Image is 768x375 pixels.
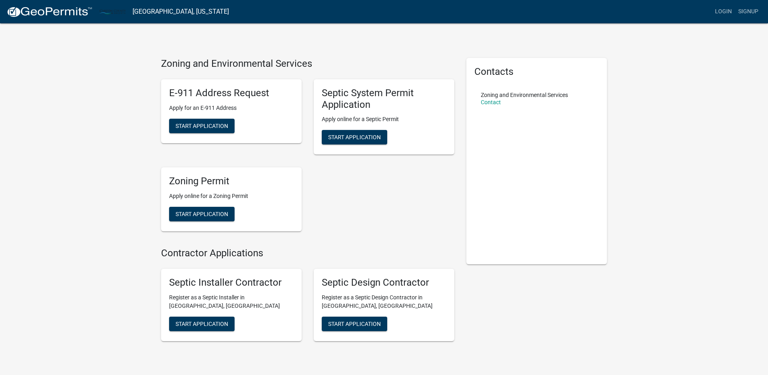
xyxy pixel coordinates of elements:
span: Start Application [176,211,228,217]
span: Start Application [328,320,381,327]
button: Start Application [169,207,235,221]
p: Apply for an E-911 Address [169,104,294,112]
h4: Contractor Applications [161,247,454,259]
button: Start Application [169,317,235,331]
wm-workflow-list-section: Contractor Applications [161,247,454,348]
a: Login [712,4,735,19]
button: Start Application [322,317,387,331]
span: Start Application [176,320,228,327]
p: Register as a Septic Design Contractor in [GEOGRAPHIC_DATA], [GEOGRAPHIC_DATA] [322,293,446,310]
span: Start Application [176,122,228,129]
h5: Zoning Permit [169,175,294,187]
h5: Septic System Permit Application [322,87,446,111]
span: Start Application [328,134,381,140]
p: Apply online for a Zoning Permit [169,192,294,200]
button: Start Application [322,130,387,144]
a: [GEOGRAPHIC_DATA], [US_STATE] [133,5,229,19]
p: Register as a Septic Installer in [GEOGRAPHIC_DATA], [GEOGRAPHIC_DATA] [169,293,294,310]
p: Apply online for a Septic Permit [322,115,446,124]
p: Zoning and Environmental Services [481,92,568,98]
h4: Zoning and Environmental Services [161,58,454,70]
h5: Contacts [474,66,599,78]
a: Contact [481,99,501,105]
h5: E-911 Address Request [169,87,294,99]
h5: Septic Design Contractor [322,277,446,288]
h5: Septic Installer Contractor [169,277,294,288]
a: Signup [735,4,762,19]
button: Start Application [169,119,235,133]
img: Carlton County, Minnesota [99,6,126,17]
